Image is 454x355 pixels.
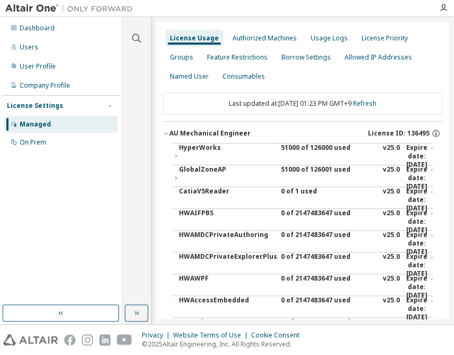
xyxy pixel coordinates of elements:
div: Consumables [222,72,265,81]
div: 0 of 2147483647 used [281,274,376,300]
div: v25.0 [383,252,400,278]
div: Website Terms of Use [173,331,251,340]
div: Usage Logs [311,34,348,43]
div: 0 of 1 used [281,187,376,213]
div: Borrow Settings [281,53,331,62]
div: Expire date: [DATE] [406,231,433,256]
div: HWActivate [179,318,275,343]
div: HWAWPF [179,274,275,300]
div: 51000 of 126001 used [281,165,376,191]
div: On Prem [20,138,46,147]
div: User Profile [20,62,56,71]
div: v25.0 [383,165,400,191]
div: 0 of 2147483647 used [281,296,376,322]
div: Expire date: [DATE] [406,296,433,322]
div: 0 of 2147483647 used [281,318,376,343]
div: Expire date: [DATE] [406,274,433,300]
div: Company Profile [20,81,70,90]
button: HWAMDCPrivateAuthoring0 of 2147483647 usedv25.0Expire date:[DATE] [179,231,433,256]
button: HWActivate0 of 2147483647 usedv25.0Expire date:[DATE] [179,318,433,343]
div: Named User [170,72,209,81]
div: Dashboard [20,24,55,32]
div: v25.0 [383,231,400,256]
div: Expire date: [DATE] [406,143,433,169]
div: v25.0 [383,296,400,322]
div: Expire date: [DATE] [406,165,433,191]
div: Expire date: [DATE] [406,209,433,234]
button: HWAMDCPrivateExplorerPlus0 of 2147483647 usedv25.0Expire date:[DATE] [179,252,433,278]
div: HWAIFPBS [179,209,275,234]
div: Feature Restrictions [207,53,268,62]
img: Altair One [5,3,138,14]
button: HWAIFPBS0 of 2147483647 usedv25.0Expire date:[DATE] [179,209,433,234]
div: License Settings [7,102,63,110]
div: HWAMDCPrivateAuthoring [179,231,275,256]
div: HWAMDCPrivateExplorerPlus [179,252,275,278]
div: Authorized Machines [233,34,297,43]
div: License Priority [362,34,408,43]
div: v25.0 [383,274,400,300]
div: HWAccessEmbedded [179,296,275,322]
div: 0 of 2147483647 used [281,252,376,278]
div: Managed [20,120,51,129]
div: 0 of 2147483647 used [281,209,376,234]
div: 51000 of 126000 used [281,143,376,169]
div: Allowed IP Addresses [345,53,412,62]
button: AU Mechanical EngineerLicense ID: 136495 [163,122,442,145]
p: © 2025 Altair Engineering, Inc. All Rights Reserved. [142,340,306,349]
div: Last updated at: [DATE] 01:23 PM GMT+9 [163,92,442,115]
button: HWAccessEmbedded0 of 2147483647 usedv25.0Expire date:[DATE] [179,296,433,322]
button: HyperWorks51000 of 126000 usedv25.0Expire date:[DATE] [173,143,433,169]
div: v25.0 [383,318,400,343]
div: GlobalZoneAP [179,165,275,191]
img: youtube.svg [117,334,132,345]
a: Refresh [353,99,376,108]
div: Expire date: [DATE] [406,187,433,213]
div: Privacy [142,331,173,340]
img: facebook.svg [64,334,75,345]
div: v25.0 [383,143,400,169]
div: Expire date: [DATE] [406,318,433,343]
div: 0 of 2147483647 used [281,231,376,256]
img: altair_logo.svg [3,334,58,345]
div: License Usage [170,34,219,43]
button: HWAWPF0 of 2147483647 usedv25.0Expire date:[DATE] [179,274,433,300]
img: linkedin.svg [99,334,110,345]
div: Users [20,43,38,52]
img: instagram.svg [82,334,93,345]
button: CatiaV5Reader0 of 1 usedv25.0Expire date:[DATE] [179,187,433,213]
div: HyperWorks [179,143,275,169]
div: AU Mechanical Engineer [169,129,251,138]
div: v25.0 [383,187,400,213]
span: License ID: 136495 [368,129,430,138]
div: Expire date: [DATE] [406,252,433,278]
div: v25.0 [383,209,400,234]
div: Groups [170,53,193,62]
div: CatiaV5Reader [179,187,275,213]
button: GlobalZoneAP51000 of 126001 usedv25.0Expire date:[DATE] [173,165,433,191]
div: Cookie Consent [251,331,306,340]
